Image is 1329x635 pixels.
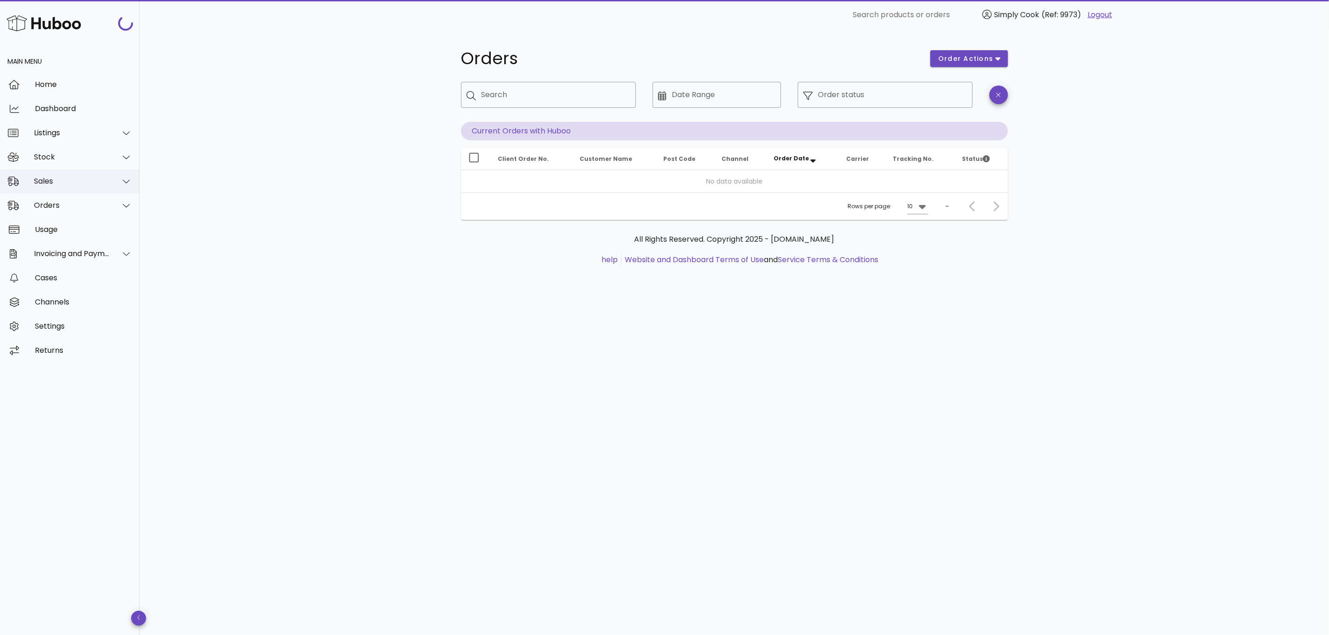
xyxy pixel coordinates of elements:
[955,148,1008,170] th: Status
[774,154,809,162] span: Order Date
[886,148,955,170] th: Tracking No.
[468,234,1001,245] p: All Rights Reserved. Copyright 2025 - [DOMAIN_NAME]
[962,155,990,163] span: Status
[580,155,633,163] span: Customer Name
[778,254,878,265] a: Service Terms & Conditions
[35,273,132,282] div: Cases
[35,322,132,331] div: Settings
[625,254,764,265] a: Website and Dashboard Terms of Use
[846,155,869,163] span: Carrier
[461,170,1008,192] td: No data available
[34,128,110,137] div: Listings
[663,155,695,163] span: Post Code
[908,199,928,214] div: 10Rows per page:
[839,148,885,170] th: Carrier
[35,225,132,234] div: Usage
[848,193,928,220] div: Rows per page:
[656,148,714,170] th: Post Code
[930,50,1008,67] button: order actions
[35,80,132,89] div: Home
[1042,9,1081,20] span: (Ref: 9973)
[34,177,110,185] div: Sales
[714,148,766,170] th: Channel
[908,202,913,211] div: 10
[994,9,1039,20] span: Simply Cook
[621,254,878,265] li: and
[573,148,656,170] th: Customer Name
[893,155,934,163] span: Tracking No.
[34,249,110,258] div: Invoicing and Payments
[498,155,549,163] span: Client Order No.
[601,254,618,265] a: help
[7,13,81,33] img: Huboo Logo
[766,148,839,170] th: Order Date: Sorted descending. Activate to remove sorting.
[35,104,132,113] div: Dashboard
[34,152,110,161] div: Stock
[35,346,132,355] div: Returns
[35,298,132,306] div: Channels
[721,155,748,163] span: Channel
[491,148,573,170] th: Client Order No.
[461,50,920,67] h1: Orders
[34,201,110,210] div: Orders
[938,54,994,64] span: order actions
[461,122,1008,140] p: Current Orders with Huboo
[946,202,949,211] div: –
[1088,9,1112,20] a: Logout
